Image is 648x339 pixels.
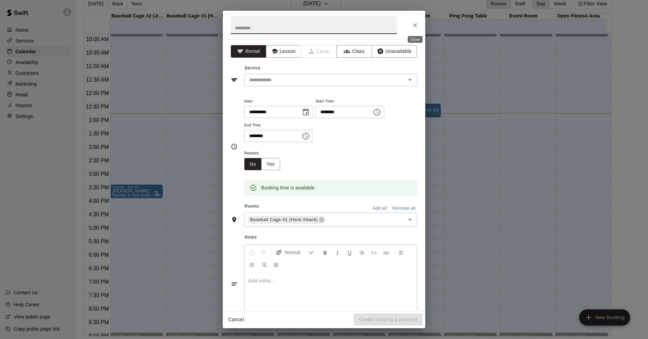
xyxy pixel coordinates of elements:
div: Booking time is available [261,182,315,194]
button: Close [409,19,421,31]
button: Formatting Options [273,246,317,258]
span: End Time [244,121,313,130]
svg: Notes [231,281,238,287]
span: Camps can only be created in the Services page [301,45,337,58]
svg: Timing [231,143,238,150]
button: Lesson [266,45,301,58]
button: Format Strikethrough [356,246,368,258]
span: Repeats [244,149,286,158]
button: Undo [246,246,258,258]
span: Start Time [316,97,384,106]
span: Notes [245,232,417,243]
button: Open [405,75,415,85]
button: Open [405,215,415,224]
button: Remove all [390,203,417,214]
button: Format Bold [320,246,331,258]
button: Redo [258,246,270,258]
button: Right Align [258,258,270,271]
button: Yes [261,158,280,171]
button: Add all [369,203,390,214]
span: Baseball Cage #1 (Hack Attack) [247,216,320,223]
button: No [244,158,262,171]
span: Date [244,97,313,106]
button: Choose time, selected time is 1:00 PM [370,105,384,119]
button: Class [336,45,372,58]
button: Left Align [396,246,407,258]
svg: Service [231,76,238,83]
button: Center Align [246,258,258,271]
button: Insert Code [368,246,380,258]
span: Normal [285,249,308,256]
button: Cancel [225,313,247,326]
svg: Rooms [231,216,238,223]
button: Choose time, selected time is 2:00 PM [299,129,313,143]
button: Rental [231,45,266,58]
button: Justify Align [270,258,282,271]
button: Unavailable [372,45,417,58]
button: Insert Link [380,246,392,258]
span: Service [245,66,261,70]
span: Rooms [245,204,259,209]
div: outlined button group [244,158,280,171]
button: Format Italics [332,246,343,258]
button: Format Underline [344,246,355,258]
div: Baseball Cage #1 (Hack Attack) [247,216,326,224]
div: Close [408,36,423,43]
button: Choose date, selected date is Aug 19, 2025 [299,105,313,119]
